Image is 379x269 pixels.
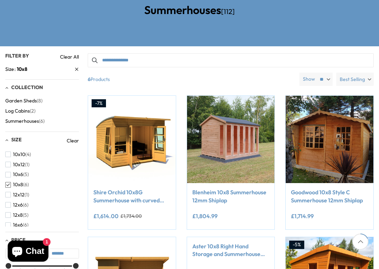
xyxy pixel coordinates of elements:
[17,66,27,72] span: 10x8
[192,242,270,258] a: Aster 10x8 Right Hand Storage and Summerhouse 12mm Shiplap
[49,249,79,258] input: Max value
[340,73,365,86] span: Best Selling
[13,152,25,157] span: 10x10
[23,212,28,218] span: (5)
[37,98,42,104] span: (8)
[13,182,23,188] span: 10x8
[6,241,51,263] inbox-online-store-chat: Shopify online store chat
[5,116,45,126] button: Summerhouses (6)
[23,222,28,228] span: (6)
[5,108,30,114] span: Log Cabins
[5,200,28,210] button: 12x6
[23,182,29,188] span: (6)
[25,152,31,157] span: (4)
[13,222,23,228] span: 16x6
[5,96,42,106] button: Garden Sheds (8)
[5,249,35,258] input: Min value
[289,241,304,249] div: -5%
[336,73,374,86] label: Best Selling
[25,162,29,168] span: (1)
[5,53,29,59] span: Filter By
[5,180,29,190] button: 10x8
[13,172,23,177] span: 10x6
[13,212,23,218] span: 12x8
[93,188,171,204] a: Shire Orchid 10x8G Summerhouse with curved roof
[5,190,29,200] button: 12x12
[5,118,39,124] span: Summerhouses
[13,192,25,198] span: 12x12
[5,66,17,73] span: Size
[291,188,368,204] a: Goodwood 10x8 Style C Summerhouse 12mm Shiplap
[120,214,142,218] del: £1,734.00
[11,136,22,143] span: Size
[5,149,31,160] button: 10x10
[93,213,119,219] ins: £1,614.00
[5,210,28,220] button: 12x8
[5,220,28,230] button: 16x6
[67,137,79,144] a: Clear
[192,213,218,219] ins: £1,804.99
[5,106,35,116] button: Log Cabins (2)
[5,160,29,170] button: 10x12
[92,99,106,108] div: -7%
[25,192,29,198] span: (1)
[303,76,315,83] label: Show
[13,202,23,208] span: 12x6
[88,53,374,67] input: Search products
[291,213,314,219] ins: £1,714.99
[221,7,235,16] span: [112]
[5,169,29,180] button: 10x6
[85,73,297,86] span: Products
[192,188,270,204] a: Blenheim 10x8 Summerhouse 12mm Shiplap
[13,162,25,168] span: 10x12
[100,4,279,16] h2: Summerhouses
[23,202,28,208] span: (6)
[23,172,29,177] span: (5)
[88,73,91,86] b: 6
[11,237,26,243] span: Price
[5,98,37,104] span: Garden Sheds
[30,108,35,114] span: (2)
[88,96,176,183] img: Shire Orchid 10x8G Summerhouse with curved roof - Best Shed
[11,84,43,90] span: Collection
[39,118,45,124] span: (6)
[60,53,79,60] a: Clear All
